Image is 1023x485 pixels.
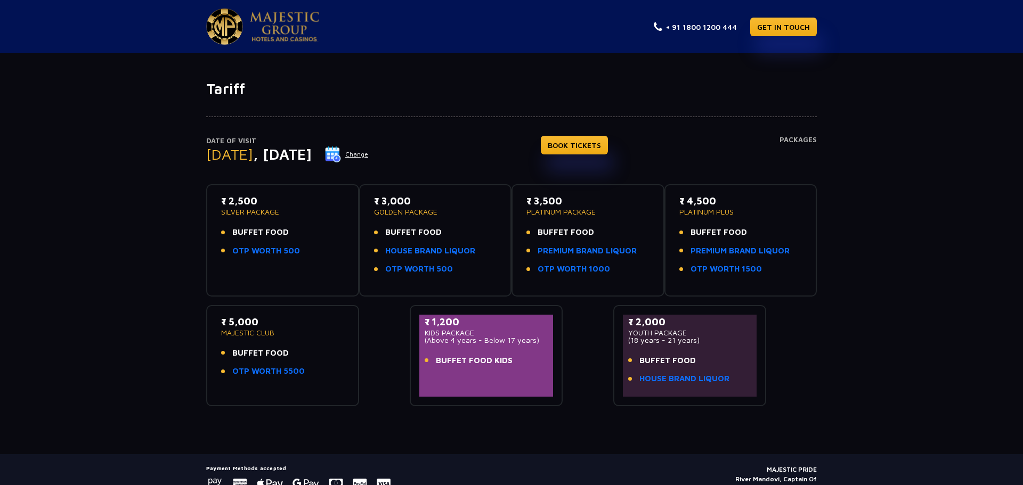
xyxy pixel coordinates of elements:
a: PREMIUM BRAND LIQUOR [691,245,790,257]
a: OTP WORTH 5500 [232,365,305,377]
img: Majestic Pride [206,9,243,45]
button: Change [324,146,369,163]
span: [DATE] [206,145,253,163]
a: OTP WORTH 1000 [538,263,610,275]
span: BUFFET FOOD [639,355,696,367]
span: BUFFET FOOD [538,226,594,239]
p: MAJESTIC CLUB [221,329,344,336]
span: BUFFET FOOD [232,347,289,359]
img: Majestic Pride [250,12,319,42]
p: ₹ 2,500 [221,194,344,208]
p: PLATINUM PACKAGE [526,208,649,216]
p: PLATINUM PLUS [679,208,802,216]
span: , [DATE] [253,145,312,163]
p: SILVER PACKAGE [221,208,344,216]
p: ₹ 3,500 [526,194,649,208]
p: KIDS PACKAGE [425,329,548,336]
span: BUFFET FOOD [232,226,289,239]
p: Date of Visit [206,136,369,146]
a: OTP WORTH 1500 [691,263,762,275]
span: BUFFET FOOD KIDS [436,355,513,367]
p: GOLDEN PACKAGE [374,208,497,216]
p: ₹ 4,500 [679,194,802,208]
a: OTP WORTH 500 [385,263,453,275]
p: ₹ 2,000 [628,315,751,329]
span: BUFFET FOOD [385,226,442,239]
h4: Packages [780,136,817,174]
p: (Above 4 years - Below 17 years) [425,336,548,344]
p: ₹ 5,000 [221,315,344,329]
a: HOUSE BRAND LIQUOR [639,373,729,385]
a: BOOK TICKETS [541,136,608,154]
a: GET IN TOUCH [750,18,817,36]
a: HOUSE BRAND LIQUOR [385,245,475,257]
h1: Tariff [206,80,817,98]
p: (18 years - 21 years) [628,336,751,344]
p: ₹ 3,000 [374,194,497,208]
h5: Payment Methods accepted [206,465,391,471]
p: YOUTH PACKAGE [628,329,751,336]
a: OTP WORTH 500 [232,245,300,257]
a: + 91 1800 1200 444 [654,21,737,32]
p: ₹ 1,200 [425,315,548,329]
a: PREMIUM BRAND LIQUOR [538,245,637,257]
span: BUFFET FOOD [691,226,747,239]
